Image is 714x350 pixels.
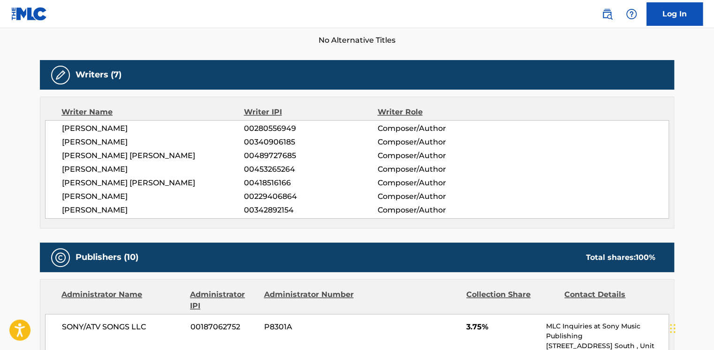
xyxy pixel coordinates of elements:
[377,107,499,118] div: Writer Role
[62,321,183,333] span: SONY/ATV SONGS LLC
[55,69,66,81] img: Writers
[61,289,183,312] div: Administrator Name
[264,321,355,333] span: P8301A
[62,150,244,161] span: [PERSON_NAME] [PERSON_NAME]
[244,107,378,118] div: Writer IPI
[377,205,499,216] span: Composer/Author
[76,69,122,80] h5: Writers (7)
[61,107,244,118] div: Writer Name
[190,289,257,312] div: Administrator IPI
[622,5,641,23] div: Help
[667,305,714,350] iframe: Chat Widget
[377,191,499,202] span: Composer/Author
[62,205,244,216] span: [PERSON_NAME]
[264,289,355,312] div: Administrator Number
[244,137,377,148] span: 00340906185
[586,252,655,263] div: Total shares:
[546,321,668,341] p: MLC Inquiries at Sony Music Publishing
[62,123,244,134] span: [PERSON_NAME]
[62,137,244,148] span: [PERSON_NAME]
[55,252,66,263] img: Publishers
[244,191,377,202] span: 00229406864
[190,321,257,333] span: 00187062752
[62,177,244,189] span: [PERSON_NAME] [PERSON_NAME]
[244,164,377,175] span: 00453265264
[670,314,676,342] div: Drag
[244,205,377,216] span: 00342892154
[377,137,499,148] span: Composer/Author
[377,177,499,189] span: Composer/Author
[377,123,499,134] span: Composer/Author
[40,35,674,46] span: No Alternative Titles
[601,8,613,20] img: search
[62,191,244,202] span: [PERSON_NAME]
[244,150,377,161] span: 00489727685
[11,7,47,21] img: MLC Logo
[62,164,244,175] span: [PERSON_NAME]
[466,289,557,312] div: Collection Share
[598,5,616,23] a: Public Search
[636,253,655,262] span: 100 %
[626,8,637,20] img: help
[244,177,377,189] span: 00418516166
[377,150,499,161] span: Composer/Author
[466,321,539,333] span: 3.75%
[564,289,655,312] div: Contact Details
[646,2,703,26] a: Log In
[377,164,499,175] span: Composer/Author
[76,252,138,263] h5: Publishers (10)
[244,123,377,134] span: 00280556949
